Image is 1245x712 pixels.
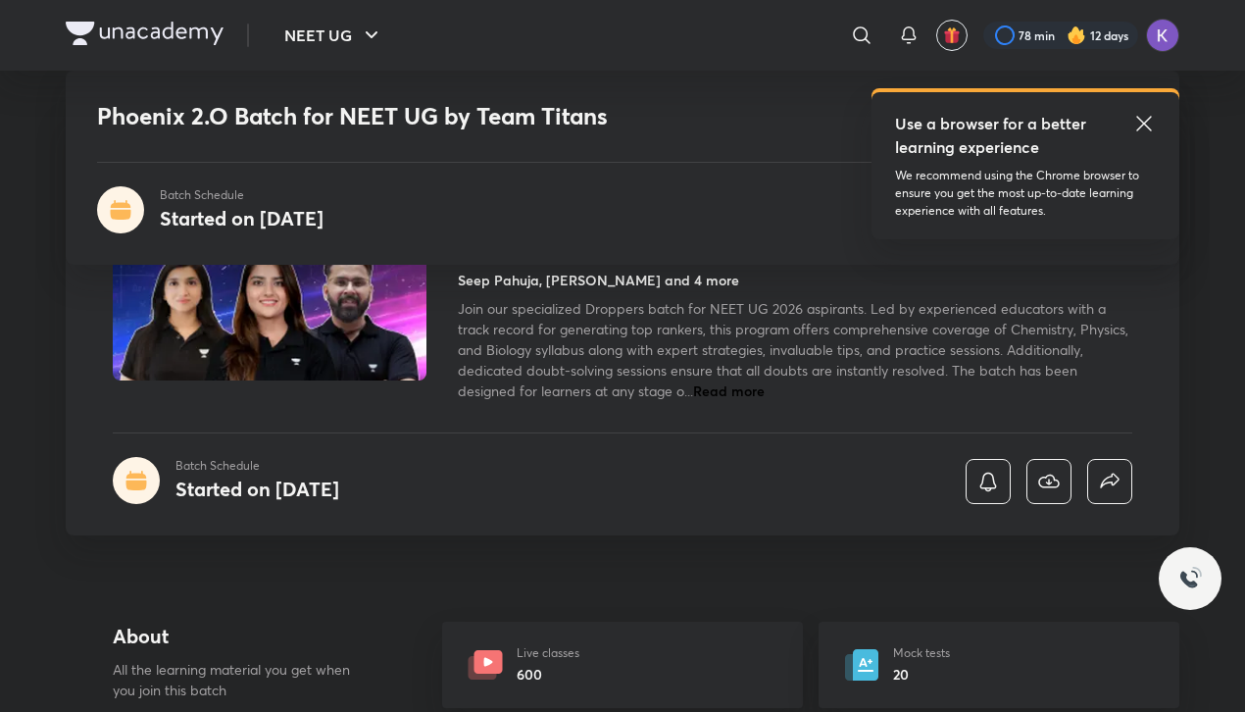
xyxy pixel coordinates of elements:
[936,20,968,51] button: avatar
[97,102,865,130] h1: Phoenix 2.O Batch for NEET UG by Team Titans
[113,659,366,700] p: All the learning material you get when you join this batch
[517,664,579,685] h6: 600
[273,16,395,55] button: NEET UG
[458,299,1128,400] span: Join our specialized Droppers batch for NEET UG 2026 aspirants. Led by experienced educators with...
[693,381,765,400] span: Read more
[1178,567,1202,590] img: ttu
[160,205,324,231] h4: Started on [DATE]
[175,476,339,502] h4: Started on [DATE]
[66,22,224,50] a: Company Logo
[1146,19,1179,52] img: Koyna Rana
[895,112,1090,159] h5: Use a browser for a better learning experience
[1067,25,1086,45] img: streak
[895,167,1156,220] p: We recommend using the Chrome browser to ensure you get the most up-to-date learning experience w...
[175,457,339,475] p: Batch Schedule
[517,644,579,662] p: Live classes
[110,202,429,382] img: Thumbnail
[66,22,224,45] img: Company Logo
[893,644,950,662] p: Mock tests
[113,622,379,651] h4: About
[893,664,950,685] h6: 20
[458,270,739,290] h4: Seep Pahuja, [PERSON_NAME] and 4 more
[943,26,961,44] img: avatar
[160,186,324,204] p: Batch Schedule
